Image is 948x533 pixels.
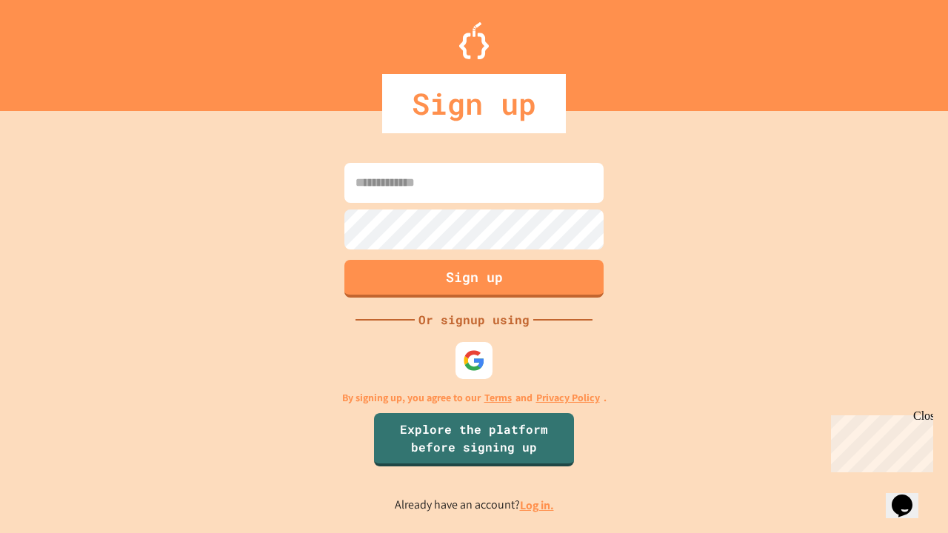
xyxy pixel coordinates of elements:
[374,413,574,466] a: Explore the platform before signing up
[825,409,933,472] iframe: chat widget
[342,390,607,406] p: By signing up, you agree to our and .
[484,390,512,406] a: Terms
[520,497,554,513] a: Log in.
[459,22,489,59] img: Logo.svg
[395,496,554,514] p: Already have an account?
[886,474,933,518] iframe: chat widget
[382,74,566,133] div: Sign up
[536,390,600,406] a: Privacy Policy
[344,260,604,298] button: Sign up
[415,311,533,329] div: Or signup using
[6,6,102,94] div: Chat with us now!Close
[463,349,485,372] img: google-icon.svg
